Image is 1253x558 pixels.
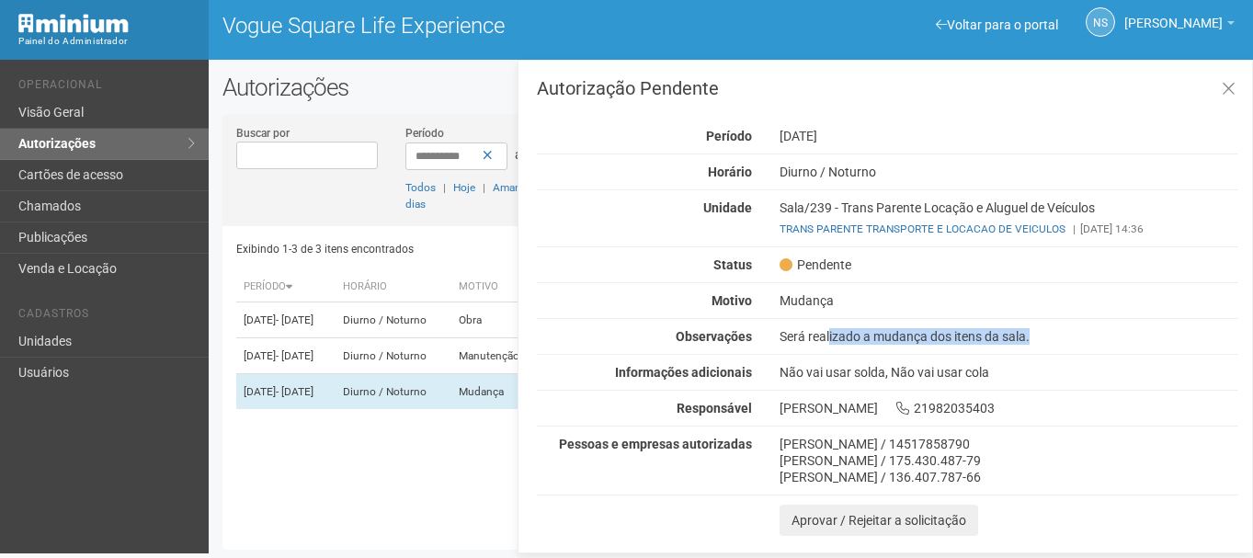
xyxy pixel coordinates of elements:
div: Sala/239 - Trans Parente Locação e Aluguel de Veículos [766,199,1252,237]
h1: Vogue Square Life Experience [222,14,717,38]
li: Cadastros [18,307,195,326]
div: [PERSON_NAME] 21982035403 [766,400,1252,416]
span: - [DATE] [276,349,313,362]
td: Diurno / Noturno [336,338,451,374]
strong: Motivo [712,293,752,308]
img: Minium [18,14,129,33]
div: [DATE] [766,128,1252,144]
td: Mudança [451,374,540,410]
th: Período [236,272,336,302]
td: Obra [451,302,540,338]
strong: Horário [708,165,752,179]
strong: Responsável [677,401,752,416]
a: [PERSON_NAME] [1124,18,1235,33]
td: Manutenção [451,338,540,374]
td: [DATE] [236,374,336,410]
h2: Autorizações [222,74,1239,101]
a: TRANS PARENTE TRANSPORTE E LOCACAO DE VEICULOS [780,222,1065,235]
a: Todos [405,181,436,194]
strong: Observações [676,329,752,344]
a: Amanhã [493,181,533,194]
td: Diurno / Noturno [336,374,451,410]
button: Aprovar / Rejeitar a solicitação [780,505,978,536]
div: Será realizado a mudança dos itens da sala. [766,328,1252,345]
a: NS [1086,7,1115,37]
div: Diurno / Noturno [766,164,1252,180]
h3: Autorização Pendente [537,79,1238,97]
td: [DATE] [236,302,336,338]
strong: Status [713,257,752,272]
strong: Pessoas e empresas autorizadas [559,437,752,451]
span: - [DATE] [276,385,313,398]
strong: Unidade [703,200,752,215]
td: [DATE] [236,338,336,374]
span: | [483,181,485,194]
span: Pendente [780,256,851,273]
span: - [DATE] [276,313,313,326]
th: Motivo [451,272,540,302]
div: Não vai usar solda, Não vai usar cola [766,364,1252,381]
strong: Informações adicionais [615,365,752,380]
label: Período [405,125,444,142]
a: Voltar para o portal [936,17,1058,32]
strong: Período [706,129,752,143]
div: Exibindo 1-3 de 3 itens encontrados [236,235,724,263]
div: Painel do Administrador [18,33,195,50]
div: [PERSON_NAME] / 14517858790 [780,436,1238,452]
li: Operacional [18,78,195,97]
th: Horário [336,272,451,302]
div: Mudança [766,292,1252,309]
td: Diurno / Noturno [336,302,451,338]
label: Buscar por [236,125,290,142]
span: | [443,181,446,194]
span: a [515,147,522,162]
div: [PERSON_NAME] / 175.430.487-79 [780,452,1238,469]
span: | [1073,222,1076,235]
a: Hoje [453,181,475,194]
div: [DATE] 14:36 [780,221,1238,237]
div: [PERSON_NAME] / 136.407.787-66 [780,469,1238,485]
